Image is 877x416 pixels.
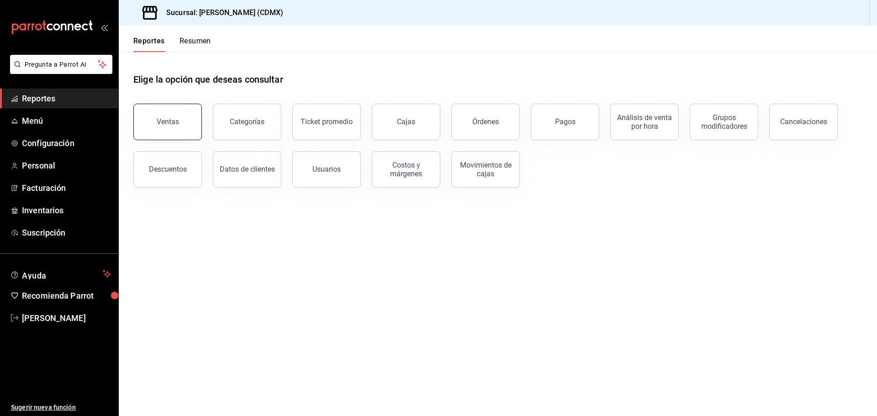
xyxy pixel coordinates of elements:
h3: Sucursal: [PERSON_NAME] (CDMX) [159,7,283,18]
div: Datos de clientes [220,165,275,174]
span: Pregunta a Parrot AI [25,60,98,69]
button: Categorías [213,104,281,140]
button: Ventas [133,104,202,140]
div: Ticket promedio [301,117,353,126]
div: Categorías [230,117,264,126]
span: Ayuda [22,269,99,279]
button: Reportes [133,37,165,52]
div: Análisis de venta por hora [616,113,673,131]
button: Cancelaciones [769,104,838,140]
span: Inventarios [22,204,111,216]
span: [PERSON_NAME] [22,312,111,324]
div: Costos y márgenes [378,161,434,178]
div: Movimientos de cajas [457,161,514,178]
div: Descuentos [149,165,187,174]
button: Movimientos de cajas [451,151,520,188]
button: open_drawer_menu [100,24,108,31]
div: navigation tabs [133,37,211,52]
span: Menú [22,115,111,127]
button: Ticket promedio [292,104,361,140]
button: Pregunta a Parrot AI [10,55,112,74]
button: Datos de clientes [213,151,281,188]
span: Suscripción [22,226,111,239]
div: Cajas [397,117,415,126]
button: Análisis de venta por hora [610,104,679,140]
h1: Elige la opción que deseas consultar [133,73,283,86]
button: Costos y márgenes [372,151,440,188]
div: Usuarios [312,165,341,174]
div: Cancelaciones [780,117,827,126]
button: Resumen [180,37,211,52]
span: Facturación [22,182,111,194]
div: Ventas [157,117,179,126]
span: Personal [22,159,111,172]
button: Cajas [372,104,440,140]
button: Órdenes [451,104,520,140]
button: Pagos [531,104,599,140]
span: Configuración [22,137,111,149]
button: Grupos modificadores [690,104,758,140]
button: Descuentos [133,151,202,188]
a: Pregunta a Parrot AI [6,66,112,76]
div: Pagos [555,117,576,126]
span: Recomienda Parrot [22,290,111,302]
button: Usuarios [292,151,361,188]
div: Grupos modificadores [696,113,752,131]
div: Órdenes [472,117,499,126]
span: Reportes [22,92,111,105]
span: Sugerir nueva función [11,403,111,412]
